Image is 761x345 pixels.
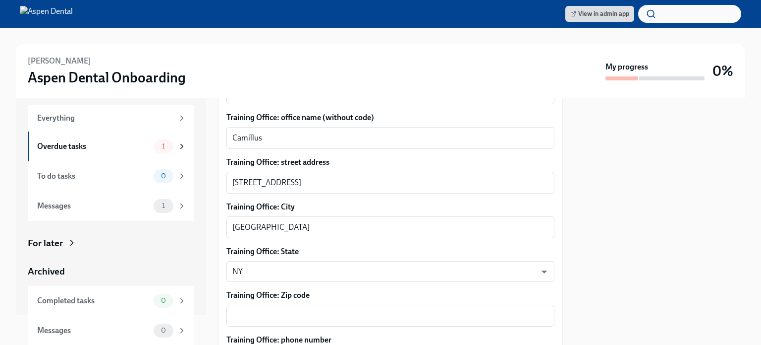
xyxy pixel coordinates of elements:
img: Aspen Dental [20,6,73,22]
a: Everything [28,105,194,132]
div: Overdue tasks [37,141,150,152]
a: Messages1 [28,191,194,221]
span: 1 [156,202,171,209]
label: Training Office: Zip code [226,290,554,301]
a: Overdue tasks1 [28,132,194,161]
textarea: [GEOGRAPHIC_DATA] [232,221,548,233]
span: View in admin app [570,9,629,19]
h3: 0% [712,62,733,80]
div: NY [226,261,554,282]
textarea: Camillus [232,132,548,144]
div: For later [28,237,63,250]
span: 1 [156,142,171,150]
label: Training Office: office name (without code) [226,112,554,123]
span: 0 [155,327,172,334]
a: View in admin app [565,6,634,22]
textarea: [STREET_ADDRESS] [232,177,548,189]
label: Training Office: street address [226,157,554,168]
a: For later [28,237,194,250]
span: 0 [155,172,172,180]
span: 0 [155,297,172,304]
div: To do tasks [37,171,150,182]
strong: My progress [605,62,648,72]
h3: Aspen Dental Onboarding [28,69,186,86]
a: Archived [28,265,194,278]
label: Training Office: State [226,246,554,257]
h6: [PERSON_NAME] [28,56,91,67]
div: Completed tasks [37,295,150,306]
a: To do tasks0 [28,161,194,191]
div: Messages [37,201,150,211]
div: Messages [37,325,150,336]
label: Training Office: City [226,202,554,212]
div: Everything [37,113,173,124]
a: Completed tasks0 [28,286,194,316]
